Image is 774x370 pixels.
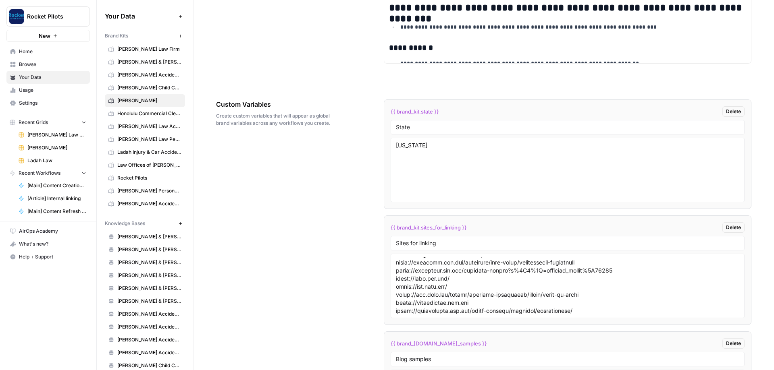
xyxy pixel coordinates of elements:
span: [PERSON_NAME] Accident Attorneys - [GEOGRAPHIC_DATA] [117,310,181,318]
a: Ladah Law [15,154,90,167]
a: [PERSON_NAME] Accident Attorneys - League City [105,320,185,333]
a: [PERSON_NAME] & [PERSON_NAME] - Independence [105,243,185,256]
a: Browse [6,58,90,71]
a: [PERSON_NAME] [105,94,185,107]
button: New [6,30,90,42]
span: [Main] Content Refresh Article [27,208,86,215]
span: Ladah Law [27,157,86,164]
a: [Article] Internal linking [15,192,90,205]
button: Recent Workflows [6,167,90,179]
span: [PERSON_NAME] Personal Injury & Car Accident Lawyer [117,187,181,194]
span: Your Data [19,74,86,81]
span: AirOps Academy [19,227,86,235]
a: Your Data [6,71,90,84]
button: Delete [722,106,745,117]
span: Law Offices of [PERSON_NAME] [117,161,181,169]
a: [PERSON_NAME] Accident Attorneys [105,68,185,81]
span: [PERSON_NAME] Accident Attorneys - [PERSON_NAME] [117,349,181,356]
span: [PERSON_NAME] Child Custody & Divorce Lawyers - [GEOGRAPHIC_DATA] [117,362,181,369]
button: Help + Support [6,250,90,263]
a: [PERSON_NAME] Law Firm [105,43,185,56]
span: Delete [726,340,741,347]
img: Rocket Pilots Logo [9,9,24,24]
span: [PERSON_NAME] & [PERSON_NAME] - JC [117,259,181,266]
span: [PERSON_NAME] Law Personal Injury & Car Accident Lawyer [117,136,181,143]
span: {{ brand_kit.state }} [391,107,439,116]
textarea: [US_STATE] [396,141,739,198]
span: [PERSON_NAME] Child Custody & Divorce Attorneys [117,84,181,91]
span: Knowledge Bases [105,220,145,227]
a: Settings [6,97,90,110]
a: Ladah Injury & Car Accident Lawyers [GEOGRAPHIC_DATA] [105,146,185,159]
a: Rocket Pilots [105,172,185,184]
a: [PERSON_NAME] & [PERSON_NAME] [105,282,185,295]
span: Settings [19,99,86,107]
span: New [39,32,50,40]
span: [PERSON_NAME] Law Accident Attorneys [117,123,181,130]
a: Usage [6,84,90,97]
span: [PERSON_NAME] [27,144,86,151]
span: Ladah Injury & Car Accident Lawyers [GEOGRAPHIC_DATA] [117,149,181,156]
a: [PERSON_NAME] & [PERSON_NAME] - JC [105,256,185,269]
input: Variable Name [396,240,739,247]
span: [PERSON_NAME] & [PERSON_NAME] - [US_STATE] [117,272,181,279]
a: AirOps Academy [6,225,90,238]
textarea: lorem://ips.dol.si.ame/ conse://adi.elitse.doe/ tempo://inc.utlaboreetdolo.mag/ aliqu://eni.adm.v... [396,257,739,314]
span: {{ brand_[DOMAIN_NAME]_samples }} [391,339,487,347]
a: [PERSON_NAME] [15,141,90,154]
span: [PERSON_NAME] Accident Attorneys [117,71,181,79]
a: [Main] Content Creation Brief [15,179,90,192]
a: [PERSON_NAME] & [PERSON_NAME] - Florissant [105,230,185,243]
button: Delete [722,222,745,233]
span: Honolulu Commercial Cleaning [117,110,181,117]
span: Browse [19,61,86,68]
a: [PERSON_NAME] Child Custody & Divorce Attorneys [105,81,185,94]
span: [PERSON_NAME] & [PERSON_NAME] - Florissant [117,233,181,240]
span: [PERSON_NAME] & [PERSON_NAME] - [GEOGRAPHIC_DATA][PERSON_NAME] [117,298,181,305]
button: Recent Grids [6,116,90,128]
a: [PERSON_NAME] Law Personal Injury & Car Accident Lawyer [105,133,185,146]
span: [PERSON_NAME] Accident Attorneys - [GEOGRAPHIC_DATA] [117,336,181,343]
span: [PERSON_NAME] Law Firm [117,45,181,53]
a: [PERSON_NAME] Law Accident Attorneys [105,120,185,133]
span: {{ brand_kit.sites_for_linking }} [391,223,467,232]
span: [PERSON_NAME] Accident Attorneys - League City [117,323,181,331]
a: [PERSON_NAME] Accident Attorneys - [PERSON_NAME] [105,346,185,359]
span: Delete [726,108,741,115]
span: [Main] Content Creation Brief [27,182,86,189]
span: Recent Workflows [19,169,60,177]
span: [Article] Internal linking [27,195,86,202]
span: Rocket Pilots [27,12,76,21]
a: [PERSON_NAME] & [PERSON_NAME] [US_STATE] Car Accident Lawyers [105,56,185,68]
a: [PERSON_NAME] & [PERSON_NAME] - [US_STATE] [105,269,185,282]
a: Honolulu Commercial Cleaning [105,107,185,120]
a: Home [6,45,90,58]
span: Recent Grids [19,119,48,126]
a: [PERSON_NAME] Law Firm [15,128,90,141]
span: Custom Variables [216,99,339,109]
span: [PERSON_NAME] [117,97,181,104]
a: [PERSON_NAME] Accident Attorneys - [GEOGRAPHIC_DATA] [105,333,185,346]
span: [PERSON_NAME] & [PERSON_NAME] - Independence [117,246,181,253]
input: Variable Name [396,356,739,363]
span: Create custom variables that will appear as global brand variables across any workflows you create. [216,112,339,127]
span: Help + Support [19,253,86,260]
a: [PERSON_NAME] Accident Attorneys - [GEOGRAPHIC_DATA] [105,308,185,320]
button: What's new? [6,238,90,250]
span: Home [19,48,86,55]
span: [PERSON_NAME] Accident Attorneys [117,200,181,207]
span: Delete [726,224,741,231]
span: Rocket Pilots [117,174,181,182]
span: Brand Kits [105,32,128,39]
a: [Main] Content Refresh Article [15,205,90,218]
a: [PERSON_NAME] Personal Injury & Car Accident Lawyer [105,184,185,197]
div: What's new? [7,238,89,250]
button: Delete [722,338,745,349]
a: [PERSON_NAME] & [PERSON_NAME] - [GEOGRAPHIC_DATA][PERSON_NAME] [105,295,185,308]
button: Workspace: Rocket Pilots [6,6,90,27]
span: [PERSON_NAME] Law Firm [27,131,86,138]
span: Usage [19,87,86,94]
span: [PERSON_NAME] & [PERSON_NAME] [US_STATE] Car Accident Lawyers [117,58,181,66]
span: [PERSON_NAME] & [PERSON_NAME] [117,285,181,292]
span: Your Data [105,11,175,21]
